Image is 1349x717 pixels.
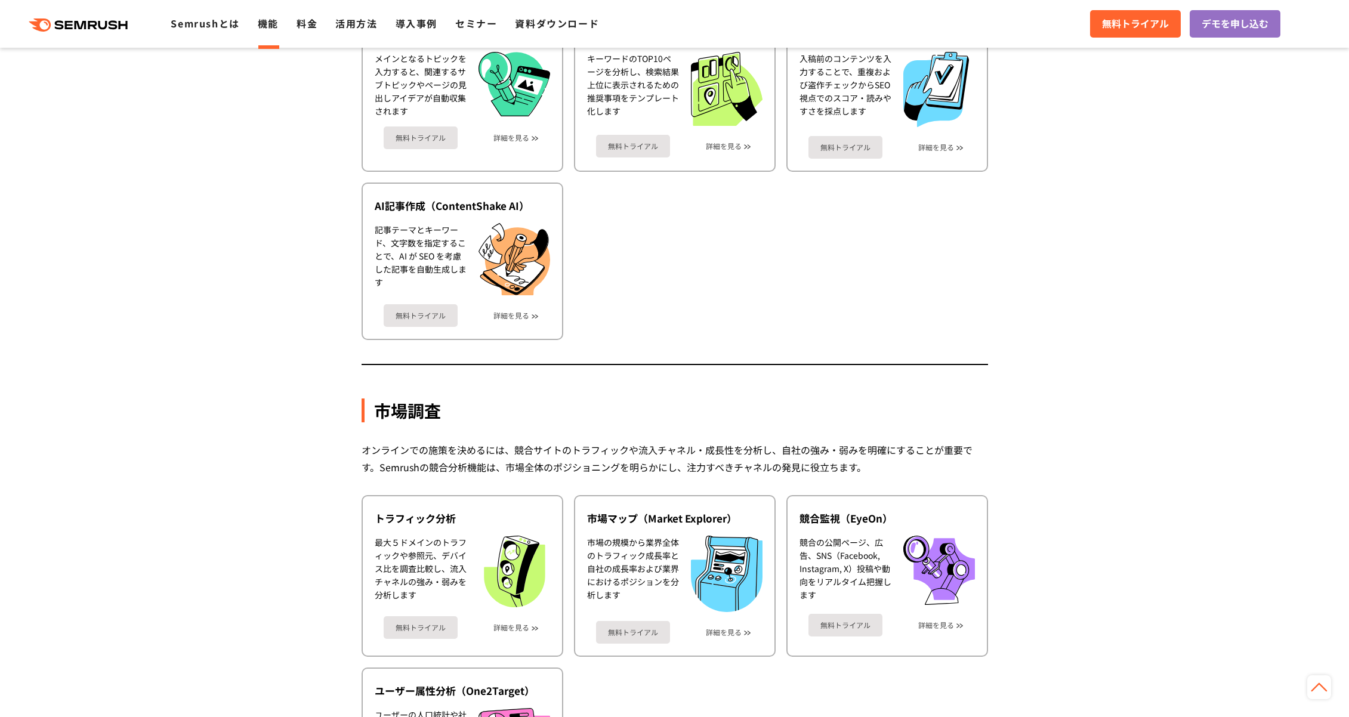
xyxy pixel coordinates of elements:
[335,16,377,30] a: 活用方法
[479,536,550,607] img: トラフィック分析
[384,304,458,327] a: 無料トライアル
[918,621,954,629] a: 詳細を見る
[479,52,550,116] img: トピックリサーチ
[297,16,317,30] a: 料金
[587,52,679,126] div: キーワードのTOP10ページを分析し、検索結果上位に表示されるための推奨事項をテンプレート化します
[258,16,279,30] a: 機能
[375,511,550,526] div: トラフィック分析
[1102,16,1169,32] span: 無料トライアル
[455,16,497,30] a: セミナー
[375,223,467,296] div: 記事テーマとキーワード、文字数を指定することで、AI が SEO を考慮した記事を自動生成します
[362,441,988,476] div: オンラインでの施策を決めるには、競合サイトのトラフィックや流入チャネル・成長性を分析し、自社の強み・弱みを明確にすることが重要です。Semrushの競合分析機能は、市場全体のポジショニングを明ら...
[918,143,954,152] a: 詳細を見る
[375,199,550,213] div: AI記事作成（ContentShake AI）
[1190,10,1280,38] a: デモを申し込む
[903,52,969,127] img: ライティングアシスタント
[1090,10,1181,38] a: 無料トライアル
[396,16,437,30] a: 導入事例
[596,135,670,157] a: 無料トライアル
[1202,16,1268,32] span: デモを申し込む
[691,536,763,611] img: 市場マップ（Market Explorer）
[587,511,763,526] div: 市場マップ（Market Explorer）
[515,16,599,30] a: 資料ダウンロード
[587,536,679,611] div: 市場の規模から業界全体のトラフィック成長率と自社の成長率および業界におけるポジションを分析します
[384,126,458,149] a: 無料トライアル
[799,511,975,526] div: 競合監視（EyeOn）
[706,142,742,150] a: 詳細を見る
[808,136,882,159] a: 無料トライアル
[799,52,891,127] div: 入稿前のコンテンツを入力することで、重複および盗作チェックからSEO視点でのスコア・読みやすさを採点します
[493,311,529,320] a: 詳細を見る
[493,134,529,142] a: 詳細を見る
[479,223,550,296] img: AI記事作成（ContentShake AI）
[171,16,239,30] a: Semrushとは
[384,616,458,639] a: 無料トライアル
[375,52,467,118] div: メインとなるトピックを入力すると、関連するサブトピックやページの見出しアイデアが自動収集されます
[375,684,550,698] div: ユーザー属性分析（One2Target）
[375,536,467,607] div: 最大５ドメインのトラフィックや参照元、デバイス比を調査比較し、流入チャネルの強み・弱みを分析します
[493,623,529,632] a: 詳細を見る
[362,398,988,422] div: 市場調査
[808,614,882,636] a: 無料トライアル
[596,621,670,644] a: 無料トライアル
[691,52,763,126] img: コンテンツテンプレート
[706,628,742,636] a: 詳細を見る
[799,536,891,604] div: 競合の公開ページ、広告、SNS（Facebook, Instagram, X）投稿や動向をリアルタイム把握します
[903,536,975,604] img: 競合監視（EyeOn）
